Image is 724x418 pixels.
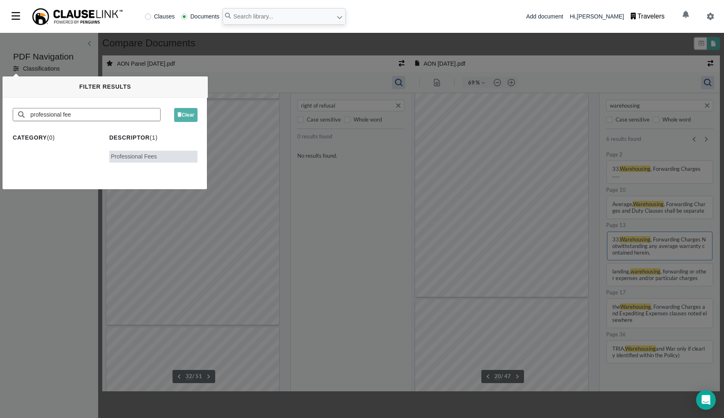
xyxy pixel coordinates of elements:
div: Professional Fees [109,151,198,163]
img: ClauseLink [31,7,124,26]
div: Page 2 [195,79,302,86]
button: Average, , Forwarding Charges and Duty Clauses shall be separate [196,124,301,147]
button: Previous result [277,61,289,73]
b: DESCRIPTOR [109,134,150,141]
span: % [64,7,69,14]
button: View Controls [19,4,32,17]
span: warehousing [219,196,249,203]
button: Previous page [72,300,82,310]
input: Search library... [223,8,346,25]
h5: ( 1 ) [105,134,198,148]
span: Warehousing [214,273,245,280]
button: Zoom Controls [66,5,79,16]
div: Open Intercom Messenger [696,390,716,410]
div: 6 results found [195,64,230,70]
span: Warehousing [209,94,239,100]
input: Search document [198,30,301,38]
button: 33. , Forwarding Charges ...... [196,89,301,111]
button: 33. , Forwarding Charges Notwithstanding any average warranty contained herein, [196,160,301,188]
div: Page 13 [195,150,302,156]
div: 0 results found [195,61,230,68]
div: Travelers [637,11,664,21]
b: FILTER RESULTS [79,83,131,90]
label: Documents [181,14,219,19]
form: / 51 [83,301,100,308]
button: Zoom in [94,5,107,16]
button: landing, , forwarding or other expenses and/or particular charges [196,192,301,214]
span: Clear [177,112,194,118]
button: Next result [290,61,301,73]
span: Warehousing [209,164,239,171]
div: Page 36 [195,259,302,266]
input: Set page [83,301,90,308]
span: Warehousing [222,129,253,136]
div: Add document [526,12,563,21]
div: Page 10 [195,115,302,121]
div: Page 17 [195,217,302,224]
label: Case sensitive [201,44,239,51]
button: TRIA, and War only if clearly identified within the Policy) [196,269,301,291]
button: Search [290,4,303,17]
div: Hi, [PERSON_NAME] [570,8,671,25]
span: Warehousing [209,232,240,238]
button: Search document [291,29,301,39]
div: grid [195,79,306,319]
label: Whole word [248,44,280,51]
button: Clear [174,108,198,122]
b: CATEGORY [13,134,47,141]
h5: ( 0 ) [13,134,105,148]
input: Set zoom [53,7,64,14]
button: the , Forwarding Charges and Expediting Expenses clauses noted elsewhere [196,227,301,256]
button: Next page [101,300,111,310]
form: / 47 [83,301,100,308]
input: Search to filter list below... [30,108,160,121]
button: Travelers [624,8,671,25]
button: Zoom out [80,5,93,16]
div: No results found. [195,74,306,93]
label: Clauses [145,14,175,19]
